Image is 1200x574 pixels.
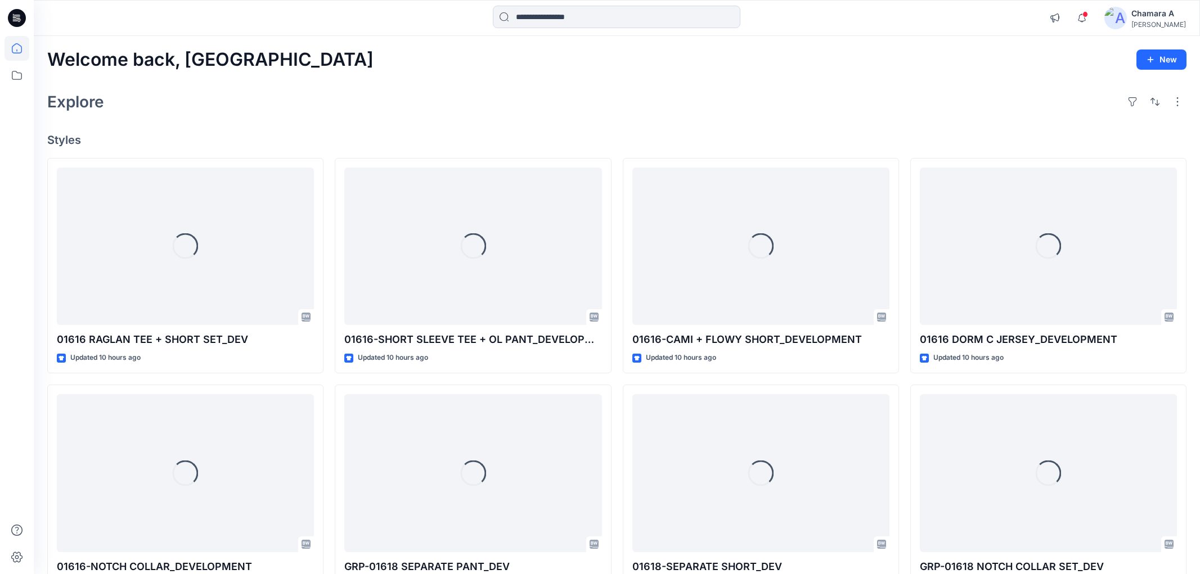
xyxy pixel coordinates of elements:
[47,133,1186,147] h4: Styles
[933,352,1004,364] p: Updated 10 hours ago
[632,332,889,347] p: 01616-CAMI + FLOWY SHORT_DEVELOPMENT
[1136,49,1186,70] button: New
[47,49,374,70] h2: Welcome back, [GEOGRAPHIC_DATA]
[47,93,104,111] h2: Explore
[920,332,1177,347] p: 01616 DORM C JERSEY_DEVELOPMENT
[1104,7,1127,29] img: avatar
[70,352,141,364] p: Updated 10 hours ago
[1131,7,1186,20] div: Chamara A
[344,332,601,347] p: 01616-SHORT SLEEVE TEE + OL PANT_DEVELOPMENT
[1131,20,1186,29] div: [PERSON_NAME]
[646,352,716,364] p: Updated 10 hours ago
[358,352,428,364] p: Updated 10 hours ago
[57,332,314,347] p: 01616 RAGLAN TEE + SHORT SET_DEV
